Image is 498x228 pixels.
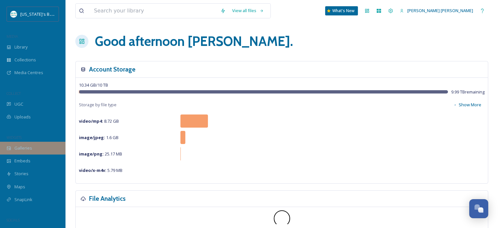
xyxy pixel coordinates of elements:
[14,44,28,50] span: Library
[7,135,22,140] span: WIDGETS
[14,184,25,190] span: Maps
[91,4,217,18] input: Search your library
[229,4,267,17] a: View all files
[14,57,36,63] span: Collections
[95,31,293,51] h1: Good afternoon [PERSON_NAME] .
[79,167,106,173] strong: video/x-m4v :
[79,118,119,124] span: 8.72 GB
[450,98,485,111] button: Show More
[79,135,105,140] strong: image/jpeg :
[79,135,119,140] span: 1.6 GB
[7,91,21,96] span: COLLECT
[14,101,23,107] span: UGC
[14,171,28,177] span: Stories
[79,102,117,108] span: Storage by file type
[7,218,20,222] span: SOCIALS
[14,145,32,151] span: Galleries
[451,89,485,95] span: 9.99 TB remaining
[14,197,32,203] span: SnapLink
[469,199,488,218] button: Open Chat
[407,8,473,13] span: [PERSON_NAME] [PERSON_NAME]
[79,151,122,157] span: 25.17 MB
[79,82,108,88] span: 10.34 GB / 10 TB
[89,194,126,203] h3: File Analytics
[89,65,136,74] h3: Account Storage
[20,11,64,17] span: [US_STATE]'s Beaches
[14,70,43,76] span: Media Centres
[397,4,476,17] a: [PERSON_NAME] [PERSON_NAME]
[325,6,358,15] a: What's New
[14,114,31,120] span: Uploads
[79,167,122,173] span: 5.79 MB
[10,11,17,17] img: download.png
[79,151,104,157] strong: image/png :
[7,34,18,39] span: MEDIA
[14,158,30,164] span: Embeds
[79,118,103,124] strong: video/mp4 :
